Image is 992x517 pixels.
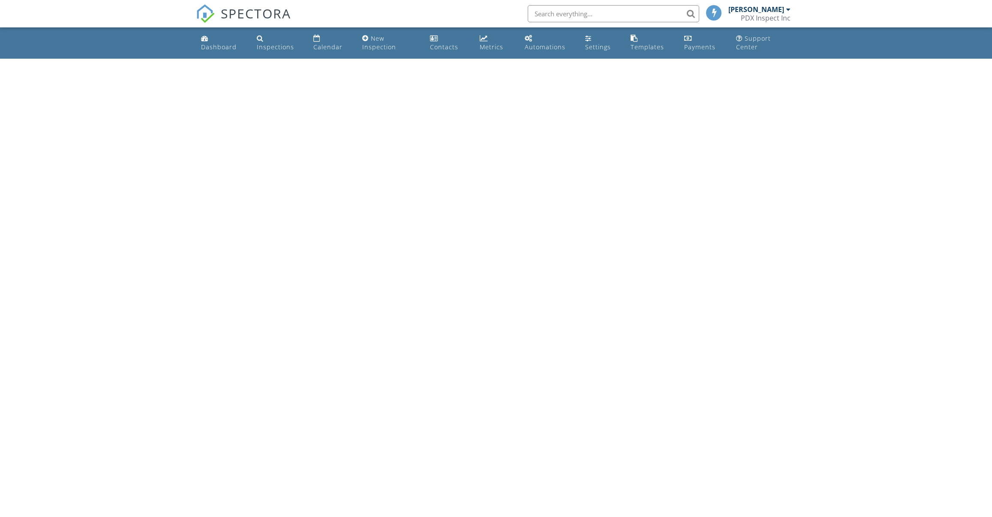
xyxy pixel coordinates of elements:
a: Templates [627,31,674,55]
a: Settings [582,31,620,55]
a: Inspections [253,31,303,55]
a: Support Center [733,31,794,55]
div: PDX Inspect Inc [741,14,791,22]
div: Settings [585,43,611,51]
a: Dashboard [198,31,246,55]
div: Contacts [430,43,458,51]
a: Payments [681,31,726,55]
div: Dashboard [201,43,237,51]
div: New Inspection [362,34,396,51]
div: Support Center [736,34,771,51]
span: SPECTORA [221,4,291,22]
a: Automations (Basic) [521,31,575,55]
div: Automations [525,43,565,51]
div: Templates [631,43,664,51]
a: Contacts [427,31,469,55]
input: Search everything... [528,5,699,22]
a: New Inspection [359,31,420,55]
a: SPECTORA [196,12,291,30]
a: Calendar [310,31,352,55]
div: Inspections [257,43,294,51]
a: Metrics [476,31,514,55]
div: [PERSON_NAME] [728,5,784,14]
img: The Best Home Inspection Software - Spectora [196,4,215,23]
div: Calendar [313,43,343,51]
div: Payments [684,43,715,51]
div: Metrics [480,43,503,51]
